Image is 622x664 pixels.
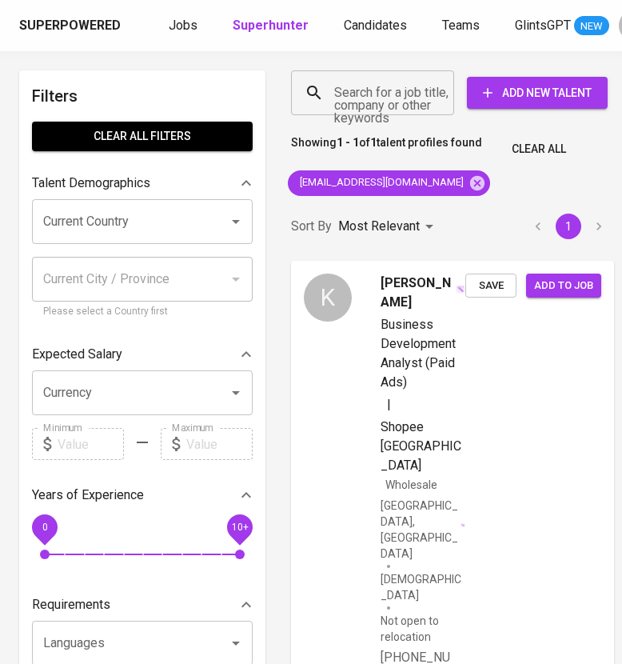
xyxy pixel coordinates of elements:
span: [DEMOGRAPHIC_DATA] [381,571,465,603]
div: Superpowered [19,17,121,35]
div: [GEOGRAPHIC_DATA], [GEOGRAPHIC_DATA] [381,498,465,562]
b: Superhunter [233,18,309,33]
p: Showing of talent profiles found [291,134,482,164]
span: Jobs [169,18,197,33]
div: [EMAIL_ADDRESS][DOMAIN_NAME] [288,170,490,196]
img: magic_wand.svg [461,523,465,528]
button: page 1 [556,214,581,239]
span: Save [473,277,508,295]
button: Clear All filters [32,122,253,151]
p: Years of Experience [32,486,144,505]
span: 0 [42,522,47,533]
p: Expected Salary [32,345,122,364]
span: Clear All [512,139,566,159]
span: [EMAIL_ADDRESS][DOMAIN_NAME] [288,175,473,190]
div: Years of Experience [32,479,253,511]
span: Business Development Analyst (Paid Ads) [381,317,456,390]
p: Please select a Country first [43,304,241,320]
a: GlintsGPT NEW [515,16,609,36]
a: Superpowered [19,17,124,35]
span: Teams [442,18,480,33]
button: Add to job [526,274,601,298]
h6: Filters [32,83,253,109]
b: 1 [370,136,377,149]
nav: pagination navigation [523,214,614,239]
div: Most Relevant [338,212,439,242]
span: GlintsGPT [515,18,571,33]
a: Superhunter [233,16,312,36]
span: Clear All filters [45,126,240,146]
a: Jobs [169,16,201,36]
div: Expected Salary [32,338,253,370]
b: 1 - 1 [337,136,359,149]
input: Value [58,428,124,460]
button: Open [225,382,247,404]
span: | [387,395,391,414]
span: Add to job [534,277,593,295]
p: Most Relevant [338,217,420,236]
p: Sort By [291,217,332,236]
div: Requirements [32,589,253,621]
a: Teams [442,16,483,36]
span: [PERSON_NAME] [381,274,454,312]
span: 10+ [231,522,248,533]
p: Talent Demographics [32,174,150,193]
p: Not open to relocation [381,613,465,645]
span: Candidates [344,18,407,33]
input: Value [186,428,253,460]
button: Add New Talent [467,77,608,109]
span: Add New Talent [480,83,595,103]
span: Shopee [GEOGRAPHIC_DATA] [381,419,461,473]
span: NEW [574,18,609,34]
a: Candidates [344,16,410,36]
div: Talent Demographics [32,167,253,199]
p: Requirements [32,595,110,614]
div: K [304,274,352,322]
button: Open [225,210,247,233]
button: Open [225,632,247,654]
span: Wholesale [385,478,437,491]
img: magic_wand.svg [456,285,465,294]
button: Clear All [505,134,572,164]
button: Save [465,274,516,298]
